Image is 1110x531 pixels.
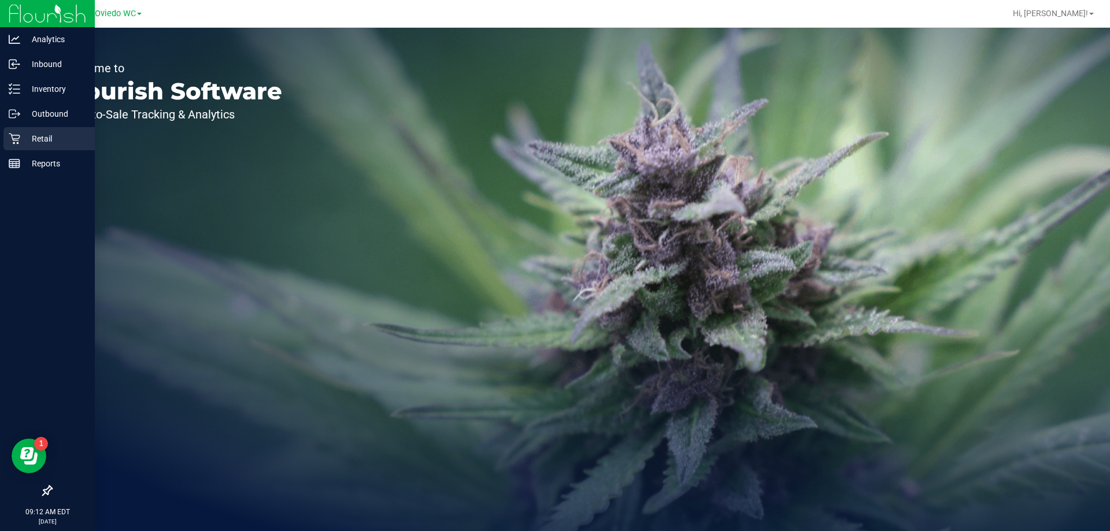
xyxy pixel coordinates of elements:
[9,34,20,45] inline-svg: Analytics
[5,507,90,517] p: 09:12 AM EDT
[20,82,90,96] p: Inventory
[9,133,20,144] inline-svg: Retail
[20,57,90,71] p: Inbound
[9,83,20,95] inline-svg: Inventory
[34,437,48,451] iframe: Resource center unread badge
[9,58,20,70] inline-svg: Inbound
[20,107,90,121] p: Outbound
[95,9,136,18] span: Oviedo WC
[62,80,282,103] p: Flourish Software
[9,158,20,169] inline-svg: Reports
[9,108,20,120] inline-svg: Outbound
[20,132,90,146] p: Retail
[12,439,46,473] iframe: Resource center
[5,517,90,526] p: [DATE]
[20,32,90,46] p: Analytics
[1013,9,1088,18] span: Hi, [PERSON_NAME]!
[62,62,282,74] p: Welcome to
[62,109,282,120] p: Seed-to-Sale Tracking & Analytics
[20,157,90,170] p: Reports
